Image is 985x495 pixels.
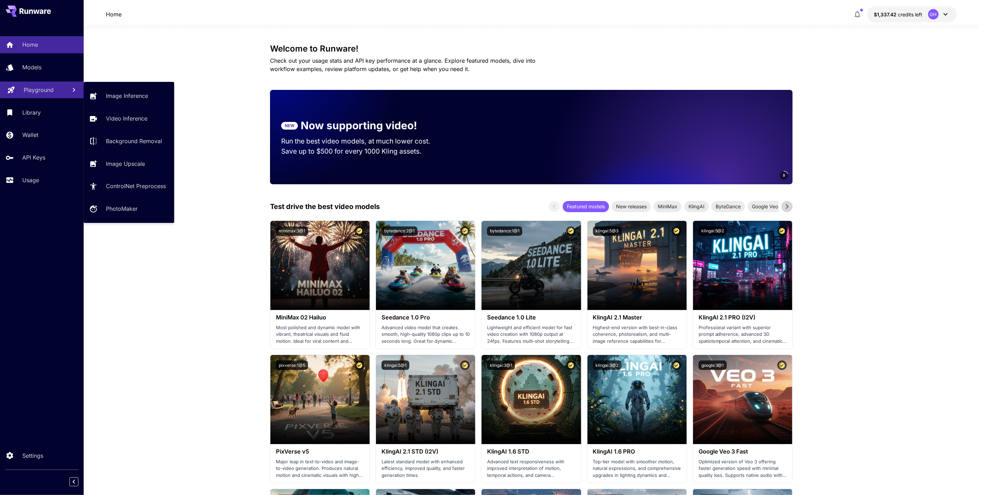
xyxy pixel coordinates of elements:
button: pixverse:1@5 [276,361,308,370]
p: Top-tier model with smoother motion, natural expressions, and comprehensive upgrades in lighting ... [593,458,681,479]
button: bytedance:1@1 [487,226,522,236]
p: ControlNet Preprocess [106,182,166,190]
h3: KlingAI 1.6 PRO [593,448,681,455]
button: bytedance:2@1 [382,226,417,236]
h3: Seedance 1.0 Lite [487,314,575,321]
p: Usage [22,176,39,184]
p: Run the best video models, at much lower cost. [281,136,444,146]
img: alt [587,355,687,444]
button: Certified Model – Vetted for best performance and includes a commercial license. [566,226,576,236]
button: klingai:3@1 [487,361,515,370]
img: alt [587,221,687,310]
span: ByteDance [711,203,745,210]
span: Check out your usage stats and API key performance at a glance. Explore featured models, dive int... [270,57,536,72]
button: Certified Model – Vetted for best performance and includes a commercial license. [355,361,364,370]
span: $1,337.42 [874,11,898,17]
p: Save up to $500 for every 1000 Kling assets. [281,146,444,156]
img: alt [270,221,370,310]
div: $1,337.41534 [874,11,923,18]
img: alt [376,221,475,310]
button: minimax:3@1 [276,226,308,236]
p: Wallet [22,131,38,139]
button: klingai:5@2 [699,226,727,236]
p: Settings [22,451,43,460]
h3: KlingAI 2.1 Master [593,314,681,321]
p: Now supporting video! [301,118,417,133]
button: Certified Model – Vetted for best performance and includes a commercial license. [566,361,576,370]
h3: Google Veo 3 Fast [699,448,787,455]
h3: KlingAI 1.6 STD [487,448,575,455]
img: alt [693,355,792,444]
a: PhotoMaker [84,200,174,217]
span: KlingAI [684,203,709,210]
button: $1,337.41534 [867,6,957,22]
span: Google Veo [748,203,782,210]
p: Image Inference [106,92,148,100]
p: Highest-end version with best-in-class coherence, photorealism, and multi-image reference capabil... [593,324,681,345]
a: Image Upscale [84,155,174,172]
img: alt [482,221,581,310]
button: Certified Model – Vetted for best performance and includes a commercial license. [355,226,364,236]
p: Playground [24,86,54,94]
p: Advanced text responsiveness with improved interpretation of motion, temporal actions, and camera... [487,458,575,479]
div: Collapse sidebar [75,475,84,488]
h3: MiniMax 02 Hailuo [276,314,364,321]
a: Image Inference [84,87,174,105]
button: klingai:5@3 [593,226,622,236]
button: Certified Model – Vetted for best performance and includes a commercial license. [672,361,681,370]
button: google:3@1 [699,361,727,370]
p: Lightweight and efficient model for fast video creation with 1080p output at 24fps. Features mult... [487,324,575,345]
p: Professional variant with superior prompt adherence, advanced 3D spatiotemporal attention, and ci... [699,324,787,345]
img: alt [693,221,792,310]
a: ControlNet Preprocess [84,178,174,195]
button: Certified Model – Vetted for best performance and includes a commercial license. [460,226,470,236]
span: Featured models [563,203,609,210]
h3: Welcome to Runware! [270,44,793,54]
span: MiniMax [654,203,682,210]
p: Advanced video model that creates smooth, high-quality 1080p clips up to 10 seconds long. Great f... [382,324,470,345]
p: Most polished and dynamic model with vibrant, theatrical visuals and fluid motion. Ideal for vira... [276,324,364,345]
span: New releases [612,203,651,210]
h3: PixVerse v5 [276,448,364,455]
button: Certified Model – Vetted for best performance and includes a commercial license. [672,226,681,236]
p: Image Upscale [106,160,145,168]
button: klingai:3@2 [593,361,622,370]
button: Certified Model – Vetted for best performance and includes a commercial license. [777,361,787,370]
p: Test drive the best video models [270,201,380,212]
a: Video Inference [84,110,174,127]
p: Library [22,108,41,117]
p: Optimized version of Veo 3 offering faster generation speed with minimal quality loss. Supports n... [699,458,787,479]
span: credits left [898,11,923,17]
div: GH [928,9,939,20]
p: NEW [285,123,294,129]
img: alt [270,355,370,444]
button: Collapse sidebar [69,477,78,486]
button: Certified Model – Vetted for best performance and includes a commercial license. [460,361,470,370]
nav: breadcrumb [106,10,122,18]
h3: Seedance 1.0 Pro [382,314,470,321]
p: Video Inference [106,114,147,123]
p: Latest standard model with enhanced efficiency, improved quality, and faster generation times. [382,458,470,479]
p: Home [106,10,122,18]
img: alt [376,355,475,444]
button: klingai:5@1 [382,361,409,370]
h3: KlingAI 2.1 PRO (I2V) [699,314,787,321]
a: Background Removal [84,133,174,150]
p: Background Removal [106,137,162,145]
p: PhotoMaker [106,204,138,213]
p: API Keys [22,153,45,162]
p: Models [22,63,41,71]
button: Certified Model – Vetted for best performance and includes a commercial license. [777,226,787,236]
h3: KlingAI 2.1 STD (I2V) [382,448,470,455]
img: alt [482,355,581,444]
p: Major leap in text-to-video and image-to-video generation. Produces natural motion and cinematic ... [276,458,364,479]
span: 5 [783,173,785,178]
p: Home [22,40,38,49]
